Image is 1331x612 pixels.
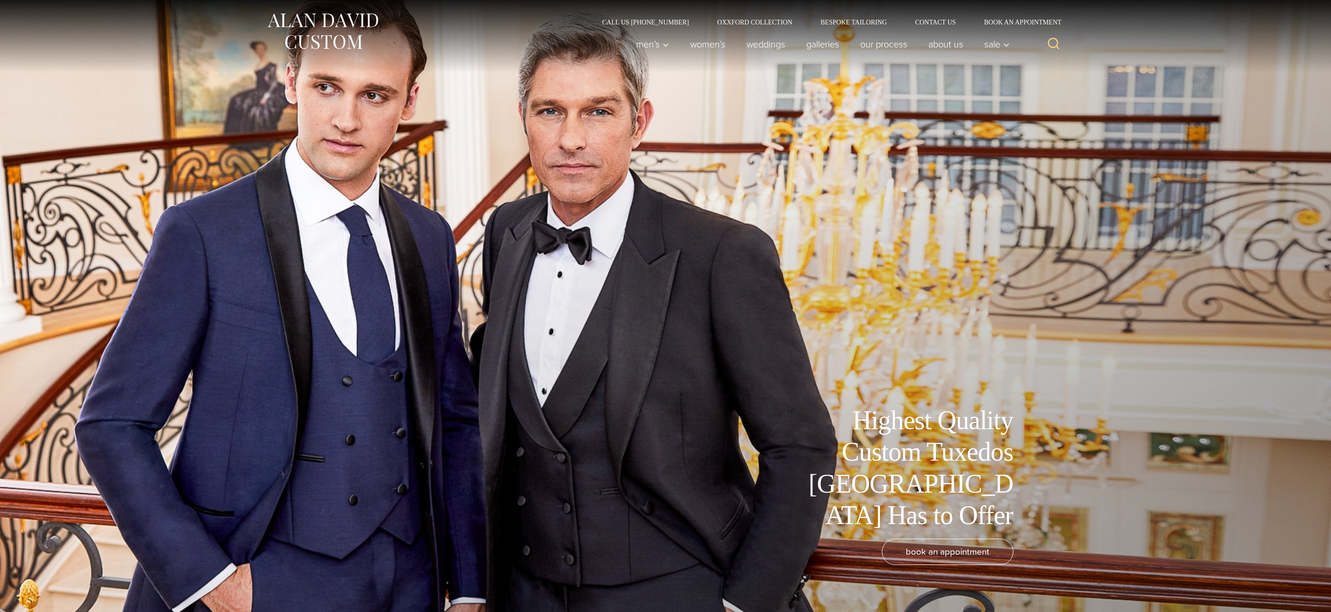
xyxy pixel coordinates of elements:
[984,39,1010,49] span: Sale
[1043,33,1065,55] button: View Search Form
[795,35,849,54] a: Galleries
[918,35,973,54] a: About Us
[703,19,806,25] a: Oxxford Collection
[736,35,795,54] a: weddings
[588,19,1065,25] nav: Secondary Navigation
[588,19,703,25] a: Call Us [PHONE_NUMBER]
[882,539,1013,565] a: book an appointment
[970,19,1065,25] a: Book an Appointment
[636,39,669,49] span: Men’s
[625,35,1014,54] nav: Primary Navigation
[806,19,901,25] a: Bespoke Tailoring
[802,405,1013,531] h1: Highest Quality Custom Tuxedos [GEOGRAPHIC_DATA] Has to Offer
[679,35,736,54] a: Women’s
[266,10,379,52] img: Alan David Custom
[906,545,989,558] span: book an appointment
[849,35,918,54] a: Our Process
[901,19,970,25] a: Contact Us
